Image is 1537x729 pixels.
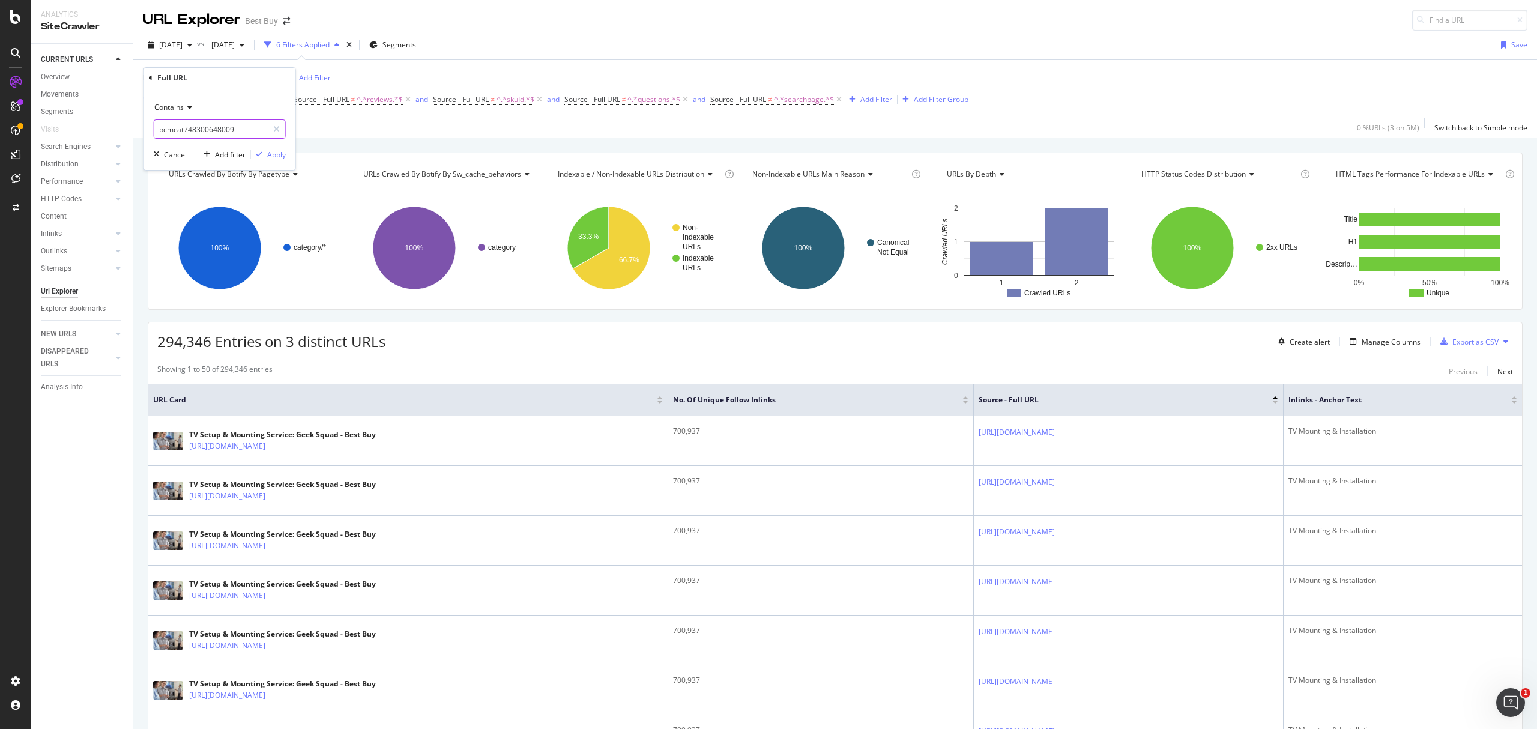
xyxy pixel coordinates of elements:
[41,345,112,371] a: DISAPPEARED URLS
[673,426,968,437] div: 700,937
[673,395,944,405] span: No. of Unique Follow Inlinks
[153,432,183,451] img: main image
[41,193,82,205] div: HTTP Codes
[154,102,184,112] span: Contains
[41,158,112,171] a: Distribution
[877,238,909,247] text: Canonical
[41,193,112,205] a: HTTP Codes
[267,150,286,160] div: Apply
[555,165,722,184] h4: Indexable / Non-Indexable URLs Distribution
[199,148,246,160] button: Add filter
[189,429,376,440] div: TV Setup & Mounting Service: Geek Squad - Best Buy
[189,479,376,490] div: TV Setup & Mounting Service: Geek Squad - Best Buy
[157,364,273,378] div: Showing 1 to 50 of 294,346 entries
[1521,688,1530,698] span: 1
[361,165,539,184] h4: URLs Crawled By Botify By sw_cache_behaviors
[673,625,968,636] div: 700,937
[259,35,344,55] button: 6 Filters Applied
[1497,364,1513,378] button: Next
[683,264,701,272] text: URLs
[1139,165,1298,184] h4: HTTP Status Codes Distribution
[1288,675,1517,686] div: TV Mounting & Installation
[276,40,330,50] div: 6 Filters Applied
[41,158,79,171] div: Distribution
[1449,366,1478,377] div: Previous
[1141,169,1246,179] span: HTTP Status Codes Distribution
[794,244,812,252] text: 100%
[41,303,124,315] a: Explorer Bookmarks
[41,228,62,240] div: Inlinks
[189,689,265,701] a: [URL][DOMAIN_NAME]
[153,581,183,600] img: main image
[283,71,331,85] button: Add Filter
[546,196,735,300] div: A chart.
[693,94,705,104] div: and
[979,626,1055,638] a: [URL][DOMAIN_NAME]
[741,196,929,300] svg: A chart.
[1336,169,1485,179] span: HTML Tags Performance for Indexable URLs
[1288,395,1493,405] span: Inlinks - Anchor Text
[41,175,112,188] a: Performance
[979,476,1055,488] a: [URL][DOMAIN_NAME]
[41,71,70,83] div: Overview
[673,575,968,586] div: 700,937
[1427,289,1449,297] text: Unique
[1130,196,1318,300] svg: A chart.
[1324,196,1513,300] div: A chart.
[488,243,516,252] text: category
[245,15,278,27] div: Best Buy
[1511,40,1527,50] div: Save
[41,381,83,393] div: Analysis Info
[41,106,124,118] a: Segments
[41,381,124,393] a: Analysis Info
[294,243,326,252] text: category/*
[363,169,521,179] span: URLs Crawled By Botify By sw_cache_behaviors
[954,271,958,280] text: 0
[207,35,249,55] button: [DATE]
[207,40,235,50] span: 2025 Jul. 29th
[149,148,187,160] button: Cancel
[564,94,620,104] span: Source - Full URL
[299,73,331,83] div: Add Filter
[41,10,123,20] div: Analytics
[497,91,534,108] span: ^.*skuId.*$
[159,40,183,50] span: 2025 Sep. 9th
[143,10,240,30] div: URL Explorer
[935,196,1124,300] svg: A chart.
[41,285,124,298] a: Url Explorer
[153,631,183,650] img: main image
[1496,688,1525,717] iframe: Intercom live chat
[947,169,996,179] span: URLs by Depth
[351,94,355,104] span: ≠
[352,196,540,300] svg: A chart.
[157,73,187,83] div: Full URL
[1497,366,1513,377] div: Next
[547,94,560,104] div: and
[1452,337,1499,347] div: Export as CSV
[211,244,229,252] text: 100%
[344,39,354,51] div: times
[41,106,73,118] div: Segments
[979,676,1055,688] a: [URL][DOMAIN_NAME]
[1491,279,1509,287] text: 100%
[627,91,680,108] span: ^.*questions.*$
[1024,289,1070,297] text: Crawled URLs
[41,141,112,153] a: Search Engines
[673,476,968,486] div: 700,937
[215,150,246,160] div: Add filter
[157,196,346,300] svg: A chart.
[189,529,376,540] div: TV Setup & Mounting Service: Geek Squad - Best Buy
[752,169,865,179] span: Non-Indexable URLs Main Reason
[283,17,290,25] div: arrow-right-arrow-left
[1273,332,1330,351] button: Create alert
[1288,525,1517,536] div: TV Mounting & Installation
[189,629,376,640] div: TV Setup & Mounting Service: Geek Squad - Best Buy
[143,35,197,55] button: [DATE]
[1449,364,1478,378] button: Previous
[41,123,59,136] div: Visits
[1348,238,1358,246] text: H1
[979,576,1055,588] a: [URL][DOMAIN_NAME]
[979,395,1254,405] span: Source - Full URL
